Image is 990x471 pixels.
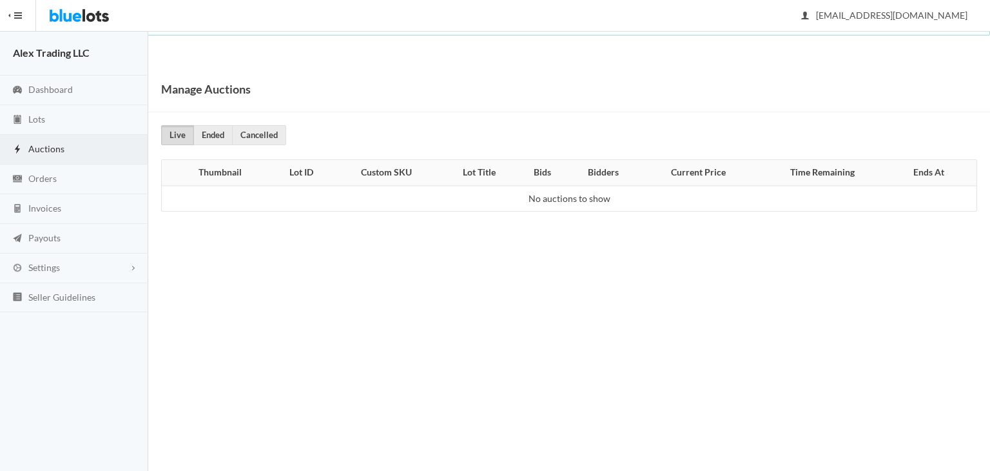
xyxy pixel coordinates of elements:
ion-icon: cash [11,174,24,186]
strong: Alex Trading LLC [13,46,90,59]
h1: Manage Auctions [161,79,251,99]
ion-icon: flash [11,144,24,156]
ion-icon: speedometer [11,85,24,97]
a: Cancelled [232,125,286,145]
span: Auctions [28,143,64,154]
span: Dashboard [28,84,73,95]
span: Settings [28,262,60,273]
ion-icon: clipboard [11,114,24,126]
ion-icon: paper plane [11,233,24,245]
ion-icon: list box [11,292,24,304]
span: Orders [28,173,57,184]
th: Bidders [567,160,640,186]
ion-icon: cog [11,263,24,275]
span: Payouts [28,232,61,243]
th: Custom SKU [331,160,440,186]
th: Thumbnail [162,160,271,186]
ion-icon: calculator [11,203,24,215]
th: Time Remaining [756,160,889,186]
th: Bids [518,160,567,186]
a: Live [161,125,194,145]
span: Seller Guidelines [28,292,95,303]
th: Lot Title [441,160,518,186]
th: Ends At [889,160,976,186]
td: No auctions to show [162,186,976,212]
ion-icon: person [799,10,811,23]
th: Lot ID [271,160,331,186]
span: Invoices [28,203,61,214]
span: Lots [28,114,45,125]
a: Ended [193,125,233,145]
span: [EMAIL_ADDRESS][DOMAIN_NAME] [802,10,967,21]
th: Current Price [640,160,756,186]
